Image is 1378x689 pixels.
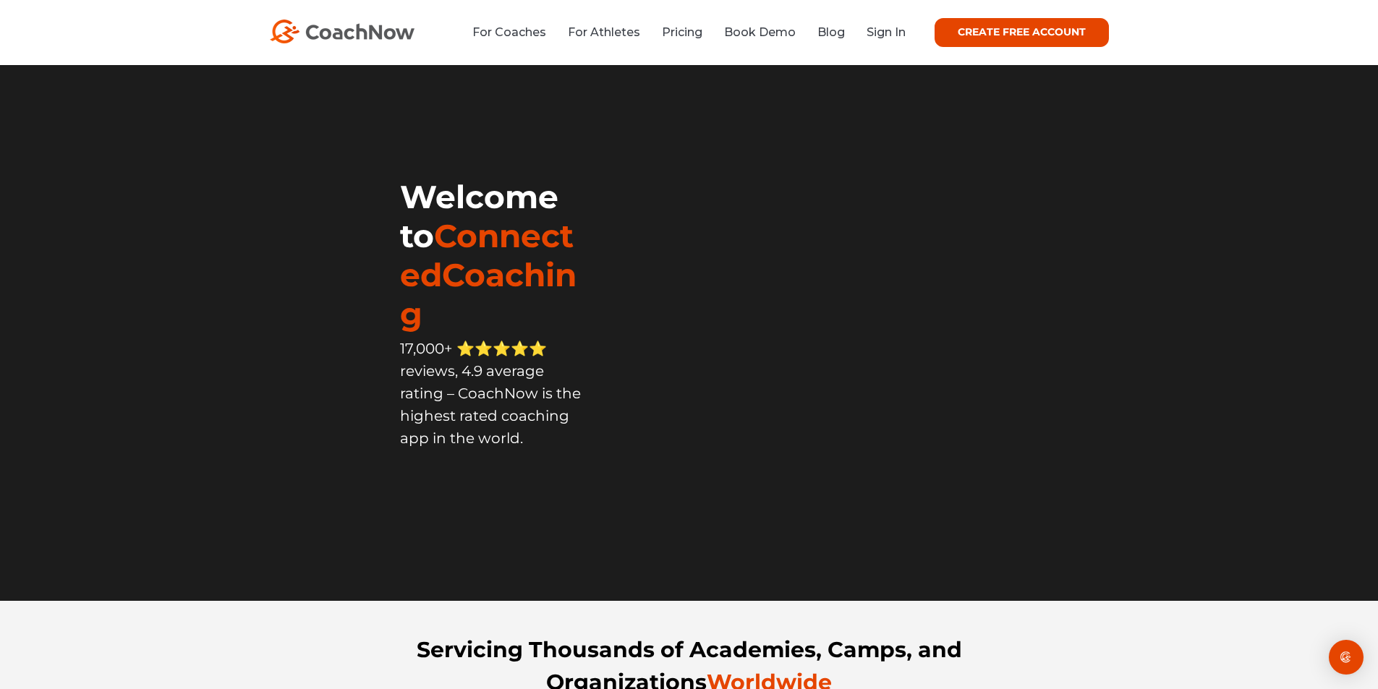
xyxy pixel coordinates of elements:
a: CREATE FREE ACCOUNT [935,18,1109,47]
a: Book Demo [724,25,796,39]
a: Blog [817,25,845,39]
iframe: Embedded CTA [400,476,581,515]
img: CoachNow Logo [270,20,414,43]
span: ConnectedCoaching [400,216,577,333]
a: Sign In [867,25,906,39]
a: For Athletes [568,25,640,39]
a: Pricing [662,25,702,39]
h1: Welcome to [400,177,585,333]
a: For Coaches [472,25,546,39]
div: Open Intercom Messenger [1329,640,1364,675]
span: 17,000+ ⭐️⭐️⭐️⭐️⭐️ reviews, 4.9 average rating – CoachNow is the highest rated coaching app in th... [400,340,581,447]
